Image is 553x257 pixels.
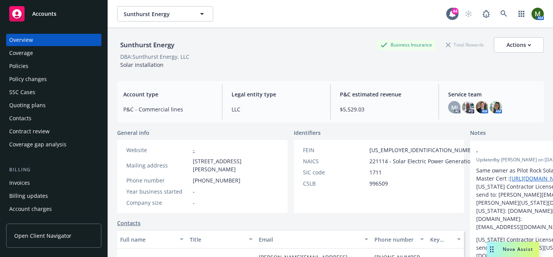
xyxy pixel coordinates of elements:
[6,177,101,189] a: Invoices
[14,232,71,240] span: Open Client Navigator
[6,166,101,174] div: Billing
[377,40,436,50] div: Business Insurance
[187,230,256,249] button: Title
[6,203,101,215] a: Account charges
[6,138,101,151] a: Coverage gap analysis
[6,112,101,124] a: Contacts
[117,6,213,22] button: Sunthurst Energy
[430,235,452,244] div: Key contact
[507,38,531,52] div: Actions
[9,47,33,59] div: Coverage
[193,176,240,184] span: [PHONE_NUMBER]
[9,99,46,111] div: Quoting plans
[6,3,101,25] a: Accounts
[374,235,415,244] div: Phone number
[9,190,48,202] div: Billing updates
[487,242,539,257] button: Nova Assist
[6,125,101,138] a: Contract review
[514,6,529,22] a: Switch app
[120,235,175,244] div: Full name
[6,99,101,111] a: Quoting plans
[369,179,388,187] span: 996509
[303,146,366,154] div: FEIN
[126,199,190,207] div: Company size
[6,73,101,85] a: Policy changes
[126,161,190,169] div: Mailing address
[193,146,195,154] a: -
[503,246,533,252] span: Nova Assist
[369,168,382,176] span: 1711
[470,129,486,138] span: Notes
[531,8,544,20] img: photo
[126,146,190,154] div: Website
[9,138,66,151] div: Coverage gap analysis
[126,187,190,196] div: Year business started
[462,101,474,113] img: photo
[120,61,164,68] span: Solar installation
[117,129,149,137] span: General info
[340,90,429,98] span: P&C estimated revenue
[369,157,474,165] span: 221114 - Solar Electric Power Generation
[427,230,464,249] button: Key contact
[9,203,52,215] div: Account charges
[369,146,479,154] span: [US_EMPLOYER_IDENTIFICATION_NUMBER]
[9,60,28,72] div: Policies
[123,90,213,98] span: Account type
[6,34,101,46] a: Overview
[9,112,31,124] div: Contacts
[461,6,476,22] a: Start snowing
[6,216,101,228] a: Installment plans
[9,177,30,189] div: Invoices
[232,90,321,98] span: Legal entity type
[193,199,195,207] span: -
[9,86,35,98] div: SSC Cases
[448,90,538,98] span: Service team
[190,235,245,244] div: Title
[9,216,54,228] div: Installment plans
[193,157,278,173] span: [STREET_ADDRESS][PERSON_NAME]
[123,105,213,113] span: P&C - Commercial lines
[9,125,50,138] div: Contract review
[232,105,321,113] span: LLC
[9,73,47,85] div: Policy changes
[478,6,494,22] a: Report a Bug
[117,219,141,227] a: Contacts
[371,230,427,249] button: Phone number
[256,230,371,249] button: Email
[451,103,458,111] span: MJ
[487,242,497,257] div: Drag to move
[496,6,512,22] a: Search
[259,235,360,244] div: Email
[120,53,189,61] div: DBA: Sunthurst Energy, LLC
[9,34,33,46] div: Overview
[494,37,544,53] button: Actions
[452,8,459,15] div: 44
[442,40,488,50] div: Total Rewards
[6,60,101,72] a: Policies
[303,168,366,176] div: SIC code
[193,187,195,196] span: -
[6,190,101,202] a: Billing updates
[294,129,321,137] span: Identifiers
[117,230,187,249] button: Full name
[124,10,190,18] span: Sunthurst Energy
[126,176,190,184] div: Phone number
[6,47,101,59] a: Coverage
[117,40,177,50] div: Sunthurst Energy
[32,11,56,17] span: Accounts
[6,86,101,98] a: SSC Cases
[476,101,488,113] img: photo
[490,101,502,113] img: photo
[303,157,366,165] div: NAICS
[340,105,429,113] span: $5,529.03
[303,179,366,187] div: CSLB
